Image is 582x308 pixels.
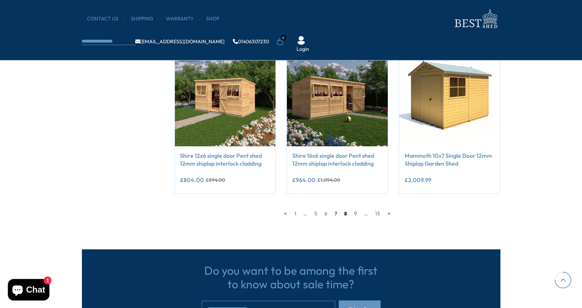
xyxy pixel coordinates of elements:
del: £1,094.00 [317,177,340,182]
a: Login [297,46,309,53]
a: ← [281,208,291,219]
del: £894.00 [206,177,225,182]
a: Shipping [131,15,161,23]
ins: £964.00 [292,177,316,183]
a: 9 [351,208,361,219]
span: … [361,208,372,219]
ins: £2,009.99 [405,177,431,183]
a: 8 [341,208,351,219]
a: Warranty [166,15,201,23]
span: 7 [331,208,341,219]
a: 5 [311,208,321,219]
a: 13 [372,208,384,219]
a: 0 [277,38,284,45]
img: User Icon [297,36,305,45]
ins: £804.00 [180,177,204,183]
img: logo [450,7,500,30]
a: 1 [291,208,300,219]
a: → [384,208,394,219]
a: Shire 12x6 single door Pent shed 12mm shiplap interlock cladding [180,152,270,168]
a: [EMAIL_ADDRESS][DOMAIN_NAME] [136,39,225,44]
h3: Do you want to be among the first to know about sale time? [202,264,381,291]
span: … [300,208,311,219]
a: CONTACT US [87,15,126,23]
a: 6 [321,208,331,219]
a: Shop [206,15,227,23]
span: 0 [280,35,287,41]
a: Mammoth 10x7 Single Door 12mm Shiplap Garden Shed [405,152,495,168]
a: Shire 16x6 single door Pent shed 12mm shiplap interlock cladding [292,152,382,168]
inbox-online-store-chat: Shopify online store chat [6,279,52,302]
a: 01406307230 [233,39,269,44]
